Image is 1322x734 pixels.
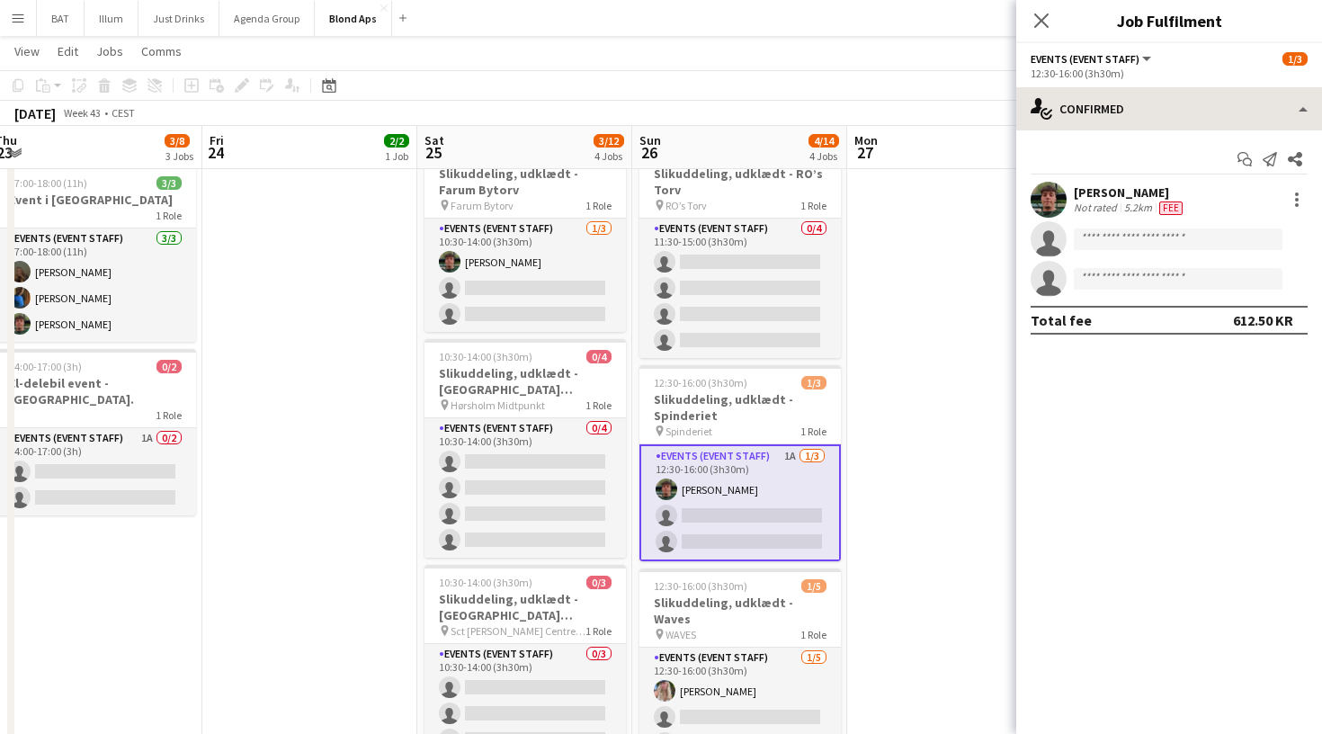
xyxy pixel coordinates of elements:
span: 1 Role [800,628,826,641]
span: Mon [854,132,878,148]
div: 4 Jobs [594,149,623,163]
span: Comms [141,43,182,59]
span: 1/5 [801,579,826,593]
button: Agenda Group [219,1,315,36]
button: Illum [85,1,138,36]
span: Events (Event Staff) [1031,52,1139,66]
button: BAT [37,1,85,36]
app-job-card: 11:30-15:00 (3h30m)0/4Slikuddeling, udklædt - RO’s Torv RO’s Torv1 RoleEvents (Event Staff)0/411:... [639,139,841,358]
span: 12:30-16:00 (3h30m) [654,376,747,389]
span: Spinderiet [665,425,712,438]
div: 1 Job [385,149,408,163]
span: WAVES [665,628,696,641]
span: 2/2 [384,134,409,148]
app-job-card: 10:30-14:00 (3h30m)0/4Slikuddeling, udklædt - [GEOGRAPHIC_DATA] Midtpunkt Hørsholm Midtpunkt1 Rol... [424,339,626,558]
div: [PERSON_NAME] [1074,184,1186,201]
a: View [7,40,47,63]
span: 26 [637,142,661,163]
span: 1 Role [800,199,826,212]
span: Jobs [96,43,123,59]
span: 10:30-14:00 (3h30m) [439,576,532,589]
span: 24 [207,142,224,163]
div: Total fee [1031,311,1092,329]
app-card-role: Events (Event Staff)1/310:30-14:00 (3h30m)[PERSON_NAME] [424,219,626,332]
div: 5.2km [1121,201,1156,215]
span: 14:00-17:00 (3h) [9,360,82,373]
h3: Slikuddeling, udklædt - [GEOGRAPHIC_DATA][PERSON_NAME] ([GEOGRAPHIC_DATA]) [424,591,626,623]
span: 1 Role [156,209,182,222]
span: 4/14 [808,134,839,148]
button: Blond Aps [315,1,392,36]
app-job-card: 10:30-14:00 (3h30m)1/3Slikuddeling, udklædt - Farum Bytorv Farum Bytorv1 RoleEvents (Event Staff)... [424,139,626,332]
span: 1/3 [1282,52,1308,66]
span: 27 [852,142,878,163]
span: 1 Role [585,199,612,212]
span: 25 [422,142,444,163]
span: Hørsholm Midtpunkt [451,398,545,412]
div: CEST [112,106,135,120]
div: 3 Jobs [165,149,193,163]
span: 1 Role [156,408,182,422]
span: RO’s Torv [665,199,707,212]
h3: Slikuddeling, udklædt - Spinderiet [639,391,841,424]
h3: Slikuddeling, udklædt - [GEOGRAPHIC_DATA] Midtpunkt [424,365,626,398]
span: 10:30-14:00 (3h30m) [439,350,532,363]
span: Edit [58,43,78,59]
app-card-role: Events (Event Staff)1A1/312:30-16:00 (3h30m)[PERSON_NAME] [639,444,841,561]
span: 1 Role [585,398,612,412]
a: Jobs [89,40,130,63]
span: 1/3 [801,376,826,389]
span: Sct [PERSON_NAME] Centret ([GEOGRAPHIC_DATA]) [451,624,585,638]
div: 12:30-16:00 (3h30m) [1031,67,1308,80]
span: Sat [424,132,444,148]
a: Comms [134,40,189,63]
div: [DATE] [14,104,56,122]
h3: Job Fulfilment [1016,9,1322,32]
span: 0/3 [586,576,612,589]
app-card-role: Events (Event Staff)0/410:30-14:00 (3h30m) [424,418,626,558]
div: Not rated [1074,201,1121,215]
button: Just Drinks [138,1,219,36]
span: Fee [1159,201,1183,215]
a: Edit [50,40,85,63]
span: 1 Role [800,425,826,438]
span: Week 43 [59,106,104,120]
span: 0/2 [156,360,182,373]
span: 1 Role [585,624,612,638]
span: Sun [639,132,661,148]
span: 0/4 [586,350,612,363]
span: 3/12 [594,134,624,148]
div: Crew has different fees then in role [1156,201,1186,215]
div: Confirmed [1016,87,1322,130]
span: 3/8 [165,134,190,148]
button: Events (Event Staff) [1031,52,1154,66]
span: View [14,43,40,59]
span: 3/3 [156,176,182,190]
div: 4 Jobs [809,149,838,163]
h3: Slikuddeling, udklædt - Waves [639,595,841,627]
h3: Slikuddeling, udklædt - Farum Bytorv [424,166,626,198]
app-job-card: 12:30-16:00 (3h30m)1/3Slikuddeling, udklædt - Spinderiet Spinderiet1 RoleEvents (Event Staff)1A1/... [639,365,841,561]
span: Farum Bytorv [451,199,514,212]
div: 612.50 KR [1233,311,1293,329]
span: 07:00-18:00 (11h) [9,176,87,190]
h3: Slikuddeling, udklædt - RO’s Torv [639,166,841,198]
span: Fri [210,132,224,148]
span: 12:30-16:00 (3h30m) [654,579,747,593]
app-card-role: Events (Event Staff)0/411:30-15:00 (3h30m) [639,219,841,358]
